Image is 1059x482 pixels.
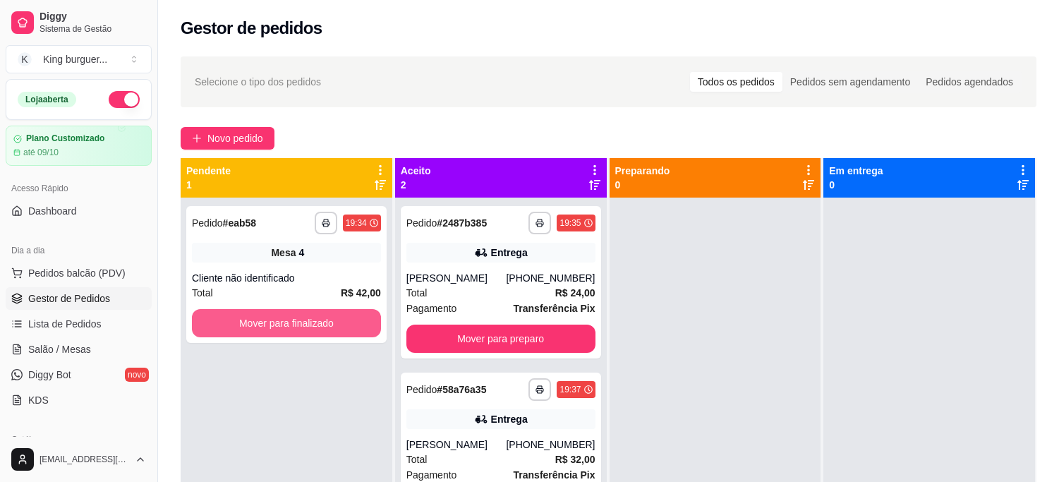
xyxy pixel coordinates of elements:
[437,384,486,395] strong: # 58a76a35
[829,178,883,192] p: 0
[192,217,223,229] span: Pedido
[6,200,152,222] a: Dashboard
[555,287,595,299] strong: R$ 24,00
[514,469,595,481] strong: Transferência Pix
[28,342,91,356] span: Salão / Mesas
[615,164,670,178] p: Preparando
[6,363,152,386] a: Diggy Botnovo
[406,285,428,301] span: Total
[181,17,322,40] h2: Gestor de pedidos
[26,133,104,144] article: Plano Customizado
[40,23,146,35] span: Sistema de Gestão
[6,262,152,284] button: Pedidos balcão (PDV)
[690,72,782,92] div: Todos os pedidos
[192,309,381,337] button: Mover para finalizado
[271,246,296,260] span: Mesa
[401,178,431,192] p: 2
[6,389,152,411] a: KDS
[192,133,202,143] span: plus
[615,178,670,192] p: 0
[6,177,152,200] div: Acesso Rápido
[6,287,152,310] a: Gestor de Pedidos
[401,164,431,178] p: Aceito
[406,384,437,395] span: Pedido
[341,287,381,299] strong: R$ 42,00
[195,74,321,90] span: Selecione o tipo dos pedidos
[43,52,107,66] div: King burguer ...
[40,11,146,23] span: Diggy
[491,246,528,260] div: Entrega
[829,164,883,178] p: Em entrega
[6,126,152,166] a: Plano Customizadoaté 09/10
[406,325,595,353] button: Mover para preparo
[28,291,110,306] span: Gestor de Pedidos
[559,384,581,395] div: 19:37
[207,131,263,146] span: Novo pedido
[918,72,1021,92] div: Pedidos agendados
[406,452,428,467] span: Total
[6,45,152,73] button: Select a team
[23,147,59,158] article: até 09/10
[109,91,140,108] button: Alterar Status
[491,412,528,426] div: Entrega
[782,72,918,92] div: Pedidos sem agendamento
[192,271,381,285] div: Cliente não identificado
[6,442,152,476] button: [EMAIL_ADDRESS][DOMAIN_NAME]
[6,338,152,361] a: Salão / Mesas
[40,454,129,465] span: [EMAIL_ADDRESS][DOMAIN_NAME]
[559,217,581,229] div: 19:35
[346,217,367,229] div: 19:34
[506,271,595,285] div: [PHONE_NUMBER]
[298,246,304,260] div: 4
[406,301,457,316] span: Pagamento
[28,393,49,407] span: KDS
[506,438,595,452] div: [PHONE_NUMBER]
[28,204,77,218] span: Dashboard
[514,303,595,314] strong: Transferência Pix
[406,271,507,285] div: [PERSON_NAME]
[186,164,231,178] p: Pendente
[28,368,71,382] span: Diggy Bot
[6,239,152,262] div: Dia a dia
[186,178,231,192] p: 1
[555,454,595,465] strong: R$ 32,00
[406,438,507,452] div: [PERSON_NAME]
[406,217,437,229] span: Pedido
[437,217,487,229] strong: # 2487b385
[28,317,102,331] span: Lista de Pedidos
[18,92,76,107] div: Loja aberta
[28,266,126,280] span: Pedidos balcão (PDV)
[6,6,152,40] a: DiggySistema de Gestão
[18,52,32,66] span: K
[6,428,152,451] div: Catálogo
[6,313,152,335] a: Lista de Pedidos
[181,127,274,150] button: Novo pedido
[223,217,257,229] strong: # eab58
[192,285,213,301] span: Total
